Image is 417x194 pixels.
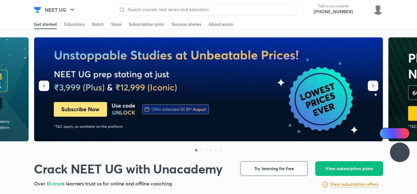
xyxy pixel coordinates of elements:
h1: Crack NEET UG with Unacademy [34,161,223,176]
span: Over [34,180,46,187]
div: Subscription plan [129,21,164,27]
span: Ai Doubts [390,131,406,136]
a: Store [111,19,121,29]
span: 10 crore [46,180,66,187]
a: [PHONE_NUMBER] [314,9,353,15]
h6: View subscription offers [330,181,378,188]
a: Get started [34,19,57,29]
button: View subscription plans [315,161,383,176]
a: Success stories [172,19,201,29]
input: Search courses, test series and educators [125,7,291,12]
div: Batch [92,21,104,27]
a: View subscription offers [330,181,378,188]
div: Store [111,21,121,27]
a: Educators [64,19,85,29]
a: Ai Doubts [379,128,410,139]
img: Company Logo [34,6,41,13]
img: Mahi Singh [373,5,383,15]
div: About exam [208,21,233,27]
a: Batch [92,19,104,29]
div: Get started [34,21,57,27]
span: Try learning for free [254,165,294,172]
button: Try learning for free [240,161,308,176]
span: View subscription plans [325,165,373,172]
img: avatar [358,5,368,15]
p: Talk to our experts [314,4,353,9]
img: ttu [396,149,403,156]
div: Educators [64,21,85,27]
img: call-us [301,4,314,16]
a: About exam [208,19,233,29]
img: Icon [383,131,388,136]
a: Subscription plan [129,19,164,29]
button: NEET UG [41,4,80,16]
div: Success stories [172,21,201,27]
span: learners trust us for online and offline coaching [66,180,172,187]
